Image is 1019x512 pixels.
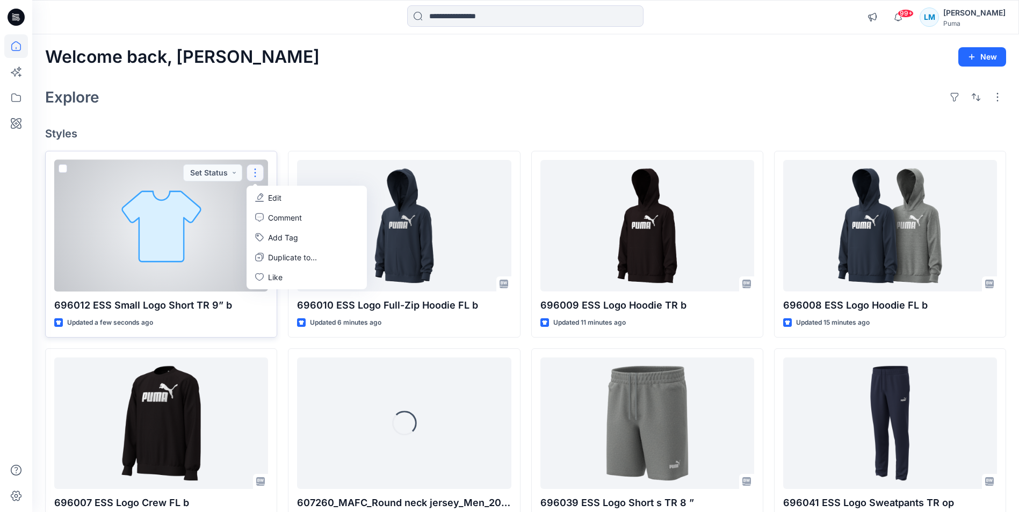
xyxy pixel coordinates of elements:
button: New [958,47,1006,67]
a: Edit [249,188,365,208]
p: 607260_MAFC_Round neck jersey_Men_20250826 [297,495,511,510]
p: 696010 ESS Logo Full-Zip Hoodie FL b [297,298,511,313]
div: Puma [943,19,1006,27]
a: 696012 ESS Small Logo Short TR 9” b [54,160,268,291]
p: 696041 ESS Logo Sweatpants TR op [783,495,997,510]
p: Updated a few seconds ago [67,317,153,328]
p: 696009 ESS Logo Hoodie TR b [540,298,754,313]
p: 696008 ESS Logo Hoodie FL b [783,298,997,313]
div: LM [920,8,939,27]
a: 696008 ESS Logo Hoodie FL b [783,160,997,291]
a: 696039 ESS Logo Short s TR 8 ” [540,357,754,489]
p: 696007 ESS Logo Crew FL b [54,495,268,510]
p: 696012 ESS Small Logo Short TR 9” b [54,298,268,313]
p: Updated 11 minutes ago [553,317,626,328]
p: Duplicate to... [268,252,317,263]
p: Comment [268,212,302,223]
a: 696041 ESS Logo Sweatpants TR op [783,357,997,489]
h4: Styles [45,127,1006,140]
a: 696007 ESS Logo Crew FL b [54,357,268,489]
button: Add Tag [249,228,365,247]
h2: Explore [45,89,99,106]
a: 696009 ESS Logo Hoodie TR b [540,160,754,291]
p: Edit [268,192,281,203]
h2: Welcome back, [PERSON_NAME] [45,47,320,67]
p: Updated 6 minutes ago [310,317,381,328]
p: Like [268,272,283,283]
p: 696039 ESS Logo Short s TR 8 ” [540,495,754,510]
a: 696010 ESS Logo Full-Zip Hoodie FL b [297,160,511,291]
div: [PERSON_NAME] [943,6,1006,19]
p: Updated 15 minutes ago [796,317,870,328]
span: 99+ [898,9,914,18]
